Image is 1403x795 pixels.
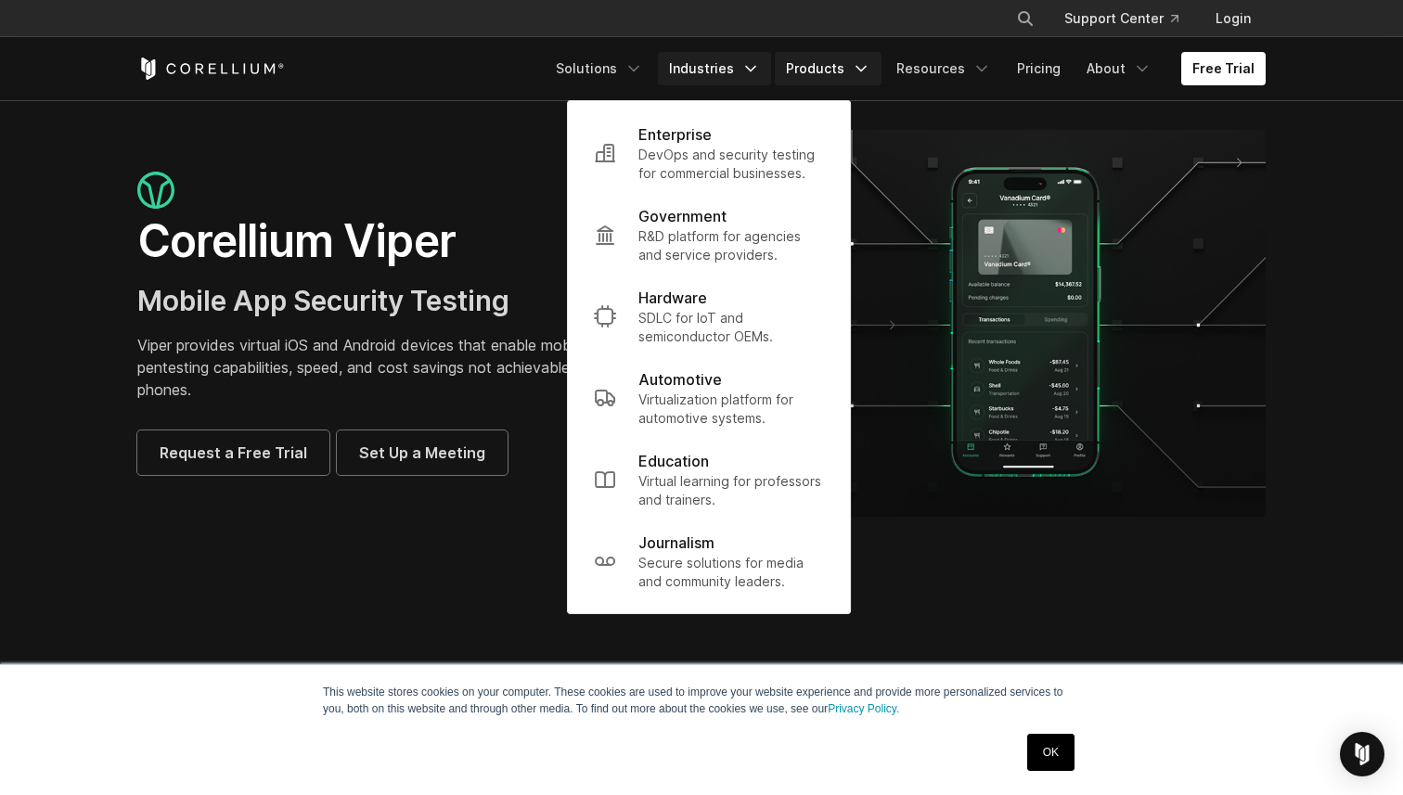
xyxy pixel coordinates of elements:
[638,146,824,183] p: DevOps and security testing for commercial businesses.
[638,554,824,591] p: Secure solutions for media and community leaders.
[638,227,824,264] p: R&D platform for agencies and service providers.
[579,520,839,602] a: Journalism Secure solutions for media and community leaders.
[579,194,839,276] a: Government R&D platform for agencies and service providers.
[579,276,839,357] a: Hardware SDLC for IoT and semiconductor OEMs.
[359,442,485,464] span: Set Up a Meeting
[1201,2,1266,35] a: Login
[775,52,882,85] a: Products
[885,52,1002,85] a: Resources
[658,52,771,85] a: Industries
[1075,52,1163,85] a: About
[994,2,1266,35] div: Navigation Menu
[337,430,508,475] a: Set Up a Meeting
[720,130,1266,517] img: viper_hero
[137,213,683,269] h1: Corellium Viper
[1181,52,1266,85] a: Free Trial
[638,205,727,227] p: Government
[137,172,174,210] img: viper_icon_large
[137,430,329,475] a: Request a Free Trial
[638,391,824,428] p: Virtualization platform for automotive systems.
[638,532,714,554] p: Journalism
[638,450,709,472] p: Education
[1006,52,1072,85] a: Pricing
[638,472,824,509] p: Virtual learning for professors and trainers.
[638,368,722,391] p: Automotive
[1340,732,1384,776] div: Open Intercom Messenger
[137,334,683,401] p: Viper provides virtual iOS and Android devices that enable mobile app pentesting capabilities, sp...
[579,112,839,194] a: Enterprise DevOps and security testing for commercial businesses.
[545,52,1266,85] div: Navigation Menu
[1009,2,1042,35] button: Search
[1027,734,1075,771] a: OK
[638,309,824,346] p: SDLC for IoT and semiconductor OEMs.
[828,702,899,715] a: Privacy Policy.
[579,439,839,520] a: Education Virtual learning for professors and trainers.
[160,442,307,464] span: Request a Free Trial
[545,52,654,85] a: Solutions
[579,357,839,439] a: Automotive Virtualization platform for automotive systems.
[1049,2,1193,35] a: Support Center
[137,58,285,80] a: Corellium Home
[638,123,712,146] p: Enterprise
[137,284,509,317] span: Mobile App Security Testing
[638,287,707,309] p: Hardware
[323,684,1080,717] p: This website stores cookies on your computer. These cookies are used to improve your website expe...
